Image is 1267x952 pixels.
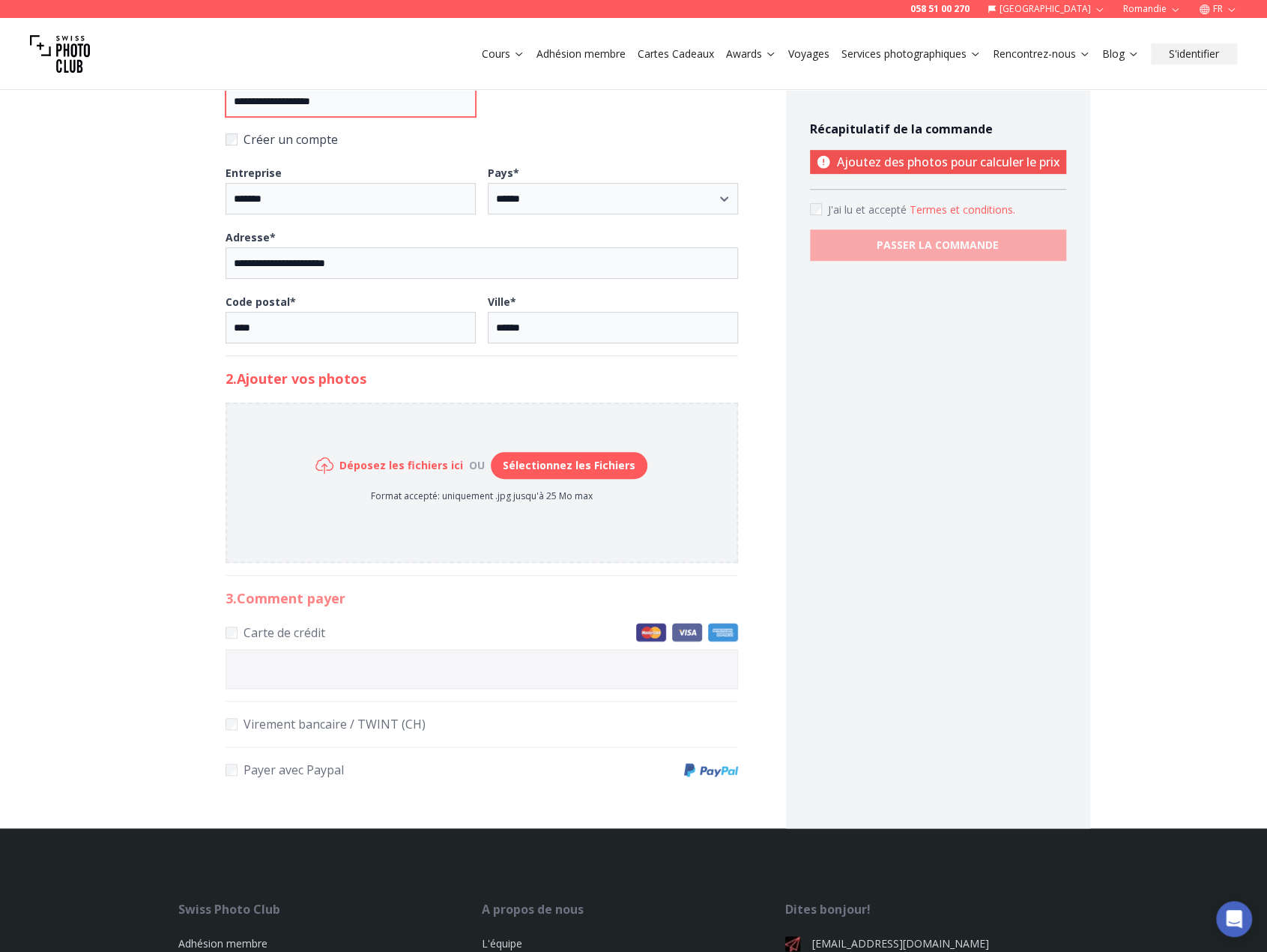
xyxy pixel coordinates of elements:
a: L'équipe [482,936,522,951]
a: Cartes Cadeaux [638,46,714,61]
div: Open Intercom Messenger [1216,901,1252,937]
button: Accept termsJ'ai lu et accepté [910,202,1015,217]
input: Créer un compte [226,133,238,145]
button: Awards [720,43,782,64]
button: Services photographiques [835,43,987,64]
p: Format accepté: uniquement .jpg jusqu'à 25 Mo max [315,490,647,502]
a: [EMAIL_ADDRESS][DOMAIN_NAME] [785,936,1089,951]
input: Ville* [488,312,738,343]
input: Pseudo Instagram [226,85,476,117]
img: Swiss photo club [30,24,90,84]
button: S'identifier [1151,43,1237,64]
a: Adhésion membre [178,936,267,951]
div: ou [463,458,491,473]
input: Entreprise [226,183,476,214]
a: Services photographiques [841,46,981,61]
b: PASSER LA COMMANDE [877,238,999,253]
h2: 2. Ajouter vos photos [226,368,738,389]
button: Blog [1096,43,1145,64]
a: Blog [1102,46,1139,61]
a: 058 51 00 270 [910,3,970,15]
select: Pays* [488,183,738,214]
a: Cours [482,46,524,61]
button: Voyages [782,43,835,64]
a: Voyages [788,46,829,61]
b: Entreprise [226,166,282,180]
input: Accept terms [810,203,822,215]
button: PASSER LA COMMANDE [810,229,1066,261]
div: A propos de nous [482,900,785,918]
b: Code postal * [226,295,296,309]
button: Adhésion membre [530,43,632,64]
b: Ville * [488,295,516,309]
input: Adresse* [226,247,738,279]
div: Swiss Photo Club [178,900,482,918]
span: J'ai lu et accepté [828,202,910,217]
button: Rencontrez-nous [987,43,1096,64]
button: Cartes Cadeaux [632,43,720,64]
button: Cours [476,43,530,64]
a: Rencontrez-nous [993,46,1090,61]
a: Adhésion membre [536,46,626,61]
a: Awards [726,46,776,61]
b: Pays * [488,166,519,180]
b: Adresse * [226,230,276,244]
button: Sélectionnez les Fichiers [491,452,647,479]
h4: Récapitulatif de la commande [810,120,1066,138]
h6: Déposez les fichiers ici [339,458,463,473]
p: Ajoutez des photos pour calculer le prix [810,150,1066,174]
label: Créer un compte [226,129,738,150]
input: Code postal* [226,312,476,343]
div: Dites bonjour! [785,900,1089,918]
